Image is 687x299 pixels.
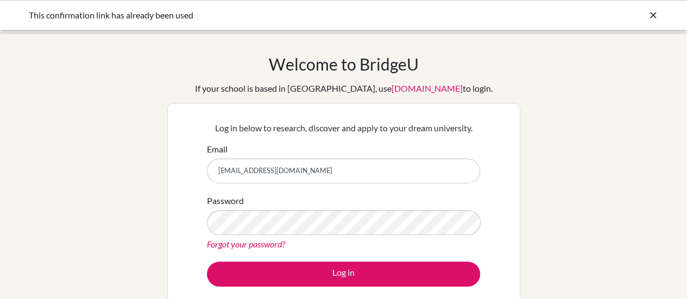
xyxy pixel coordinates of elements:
div: This confirmation link has already been used [29,9,496,22]
a: Forgot your password? [207,239,285,249]
p: Log in below to research, discover and apply to your dream university. [207,122,480,135]
h1: Welcome to BridgeU [269,54,419,74]
div: If your school is based in [GEOGRAPHIC_DATA], use to login. [195,82,493,95]
label: Email [207,143,228,156]
button: Log in [207,262,480,287]
a: [DOMAIN_NAME] [392,83,463,93]
label: Password [207,194,244,207]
